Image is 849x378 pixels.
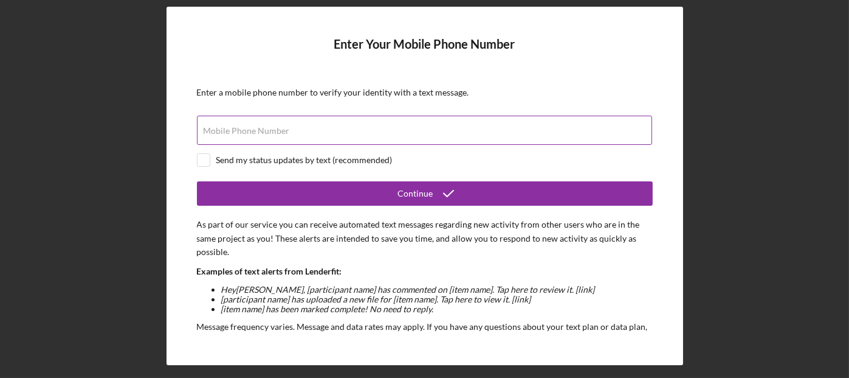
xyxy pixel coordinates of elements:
label: Mobile Phone Number [204,126,290,136]
li: [item name] has been marked complete! No need to reply. [221,304,653,314]
button: Continue [197,181,653,206]
li: Hey [PERSON_NAME] , [participant name] has commented on [item name]. Tap here to review it. [link] [221,285,653,295]
div: Send my status updates by text (recommended) [216,155,393,165]
p: As part of our service you can receive automated text messages regarding new activity from other ... [197,218,653,259]
div: Continue [398,181,433,206]
li: [participant name] has uploaded a new file for [item name]. Tap here to view it. [link] [221,295,653,304]
p: Message frequency varies. Message and data rates may apply. If you have any questions about your ... [197,320,653,348]
p: Examples of text alerts from Lenderfit: [197,265,653,278]
h4: Enter Your Mobile Phone Number [197,37,653,69]
div: Enter a mobile phone number to verify your identity with a text message. [197,88,653,97]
